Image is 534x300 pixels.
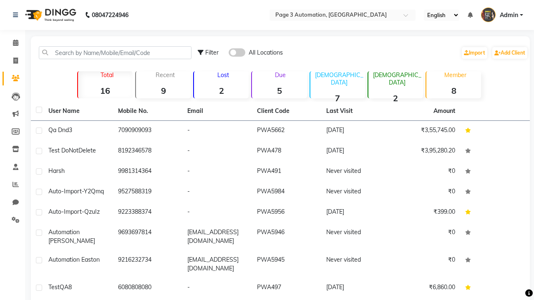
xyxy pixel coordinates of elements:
[492,47,527,59] a: Add Client
[252,278,322,298] td: PWA497
[182,102,252,121] th: Email
[321,141,391,162] td: [DATE]
[182,162,252,182] td: -
[81,71,133,79] p: Total
[136,85,191,96] strong: 9
[321,250,391,278] td: Never visited
[113,141,183,162] td: 8192346578
[372,71,423,86] p: [DEMOGRAPHIC_DATA]
[48,208,100,215] span: Auto-Import-QzuIz
[321,162,391,182] td: Never visited
[368,93,423,103] strong: 2
[48,228,95,245] span: Automation [PERSON_NAME]
[252,85,307,96] strong: 5
[113,223,183,250] td: 9693697814
[48,283,60,291] span: Test
[254,71,307,79] p: Due
[321,121,391,141] td: [DATE]
[391,182,461,202] td: ₹0
[391,121,461,141] td: ₹3,55,745.00
[48,126,72,134] span: Qa Dnd3
[252,250,322,278] td: PWA5945
[252,202,322,223] td: PWA5956
[182,182,252,202] td: -
[113,102,183,121] th: Mobile No.
[21,3,78,27] img: logo
[252,102,322,121] th: Client Code
[48,147,96,154] span: Test DoNotDelete
[92,3,128,27] b: 08047224946
[197,71,249,79] p: Lost
[391,202,461,223] td: ₹399.00
[430,71,481,79] p: Member
[321,182,391,202] td: Never visited
[249,48,283,57] span: All Locations
[182,202,252,223] td: -
[481,7,496,22] img: Admin
[139,71,191,79] p: Recent
[182,278,252,298] td: -
[252,223,322,250] td: PWA5946
[314,71,365,86] p: [DEMOGRAPHIC_DATA]
[500,11,518,20] span: Admin
[391,250,461,278] td: ₹0
[321,202,391,223] td: [DATE]
[48,256,100,263] span: Automation Easton
[182,250,252,278] td: [EMAIL_ADDRESS][DOMAIN_NAME]
[48,187,104,195] span: Auto-Import-Y2Qmq
[43,102,113,121] th: User Name
[39,46,191,59] input: Search by Name/Mobile/Email/Code
[113,162,183,182] td: 9981314364
[182,121,252,141] td: -
[321,223,391,250] td: Never visited
[462,47,487,59] a: Import
[182,223,252,250] td: [EMAIL_ADDRESS][DOMAIN_NAME]
[48,167,65,175] span: Harsh
[252,141,322,162] td: PWA478
[113,202,183,223] td: 9223388374
[321,278,391,298] td: [DATE]
[194,85,249,96] strong: 2
[321,102,391,121] th: Last Visit
[252,121,322,141] td: PWA5662
[391,223,461,250] td: ₹0
[310,93,365,103] strong: 7
[426,85,481,96] strong: 8
[252,162,322,182] td: PWA491
[205,49,219,56] span: Filter
[391,278,461,298] td: ₹6,860.00
[113,278,183,298] td: 6080808080
[252,182,322,202] td: PWA5984
[60,283,72,291] span: QA8
[391,162,461,182] td: ₹0
[113,182,183,202] td: 9527588319
[391,141,461,162] td: ₹3,95,280.20
[78,85,133,96] strong: 16
[113,250,183,278] td: 9216232734
[428,102,460,120] th: Amount
[113,121,183,141] td: 7090909093
[182,141,252,162] td: -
